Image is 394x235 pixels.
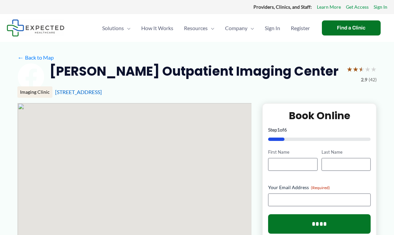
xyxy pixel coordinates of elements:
a: ←Back to Map [17,53,54,63]
span: (42) [369,75,377,84]
div: Imaging Clinic [17,86,52,98]
span: ★ [371,63,377,75]
span: Menu Toggle [124,16,131,40]
a: Learn More [317,3,341,11]
a: How It Works [136,16,179,40]
a: [STREET_ADDRESS] [55,89,102,95]
span: How It Works [141,16,173,40]
span: 2.9 [361,75,367,84]
a: CompanyMenu Toggle [220,16,259,40]
span: Solutions [102,16,124,40]
span: Register [291,16,310,40]
a: ResourcesMenu Toggle [179,16,220,40]
a: Sign In [259,16,285,40]
a: Get Access [346,3,369,11]
label: Last Name [322,149,371,155]
h2: Book Online [268,109,371,122]
span: (Required) [311,185,330,190]
span: Menu Toggle [208,16,214,40]
span: Sign In [265,16,280,40]
span: ★ [347,63,353,75]
nav: Primary Site Navigation [97,16,315,40]
span: Resources [184,16,208,40]
span: 6 [284,127,287,133]
h2: [PERSON_NAME] Outpatient Imaging Center [49,63,339,79]
a: Register [285,16,315,40]
span: ★ [365,63,371,75]
span: ← [17,54,24,61]
span: ★ [359,63,365,75]
p: Step of [268,128,371,132]
a: Sign In [374,3,387,11]
img: Expected Healthcare Logo - side, dark font, small [7,19,64,36]
span: Menu Toggle [247,16,254,40]
a: SolutionsMenu Toggle [97,16,136,40]
a: Find a Clinic [322,20,381,35]
label: First Name [268,149,317,155]
strong: Providers, Clinics, and Staff: [253,4,312,10]
span: ★ [353,63,359,75]
span: 1 [277,127,280,133]
label: Your Email Address [268,184,371,191]
span: Company [225,16,247,40]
